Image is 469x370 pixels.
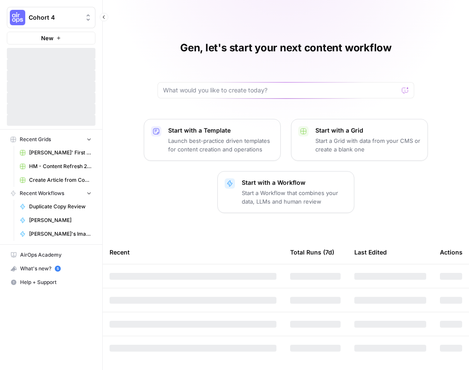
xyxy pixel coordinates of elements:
[55,266,61,272] a: 5
[217,171,354,213] button: Start with a WorkflowStart a Workflow that combines your data, LLMs and human review
[29,216,92,224] span: [PERSON_NAME]
[7,262,95,275] div: What's new?
[29,230,92,238] span: [PERSON_NAME]'s Image Description Generator Workflow
[16,200,95,213] a: Duplicate Copy Review
[56,266,59,271] text: 5
[29,176,92,184] span: Create Article from Content Brief - Fork Grid
[315,126,421,135] p: Start with a Grid
[16,146,95,160] a: [PERSON_NAME]' First Flow Grid
[242,178,347,187] p: Start with a Workflow
[354,240,387,264] div: Last Edited
[16,160,95,173] a: HM - Content Refresh 28.07 Grid
[290,240,334,264] div: Total Runs (7d)
[10,10,25,25] img: Cohort 4 Logo
[16,227,95,241] a: [PERSON_NAME]'s Image Description Generator Workflow
[7,275,95,289] button: Help + Support
[20,136,51,143] span: Recent Grids
[7,248,95,262] a: AirOps Academy
[242,189,347,206] p: Start a Workflow that combines your data, LLMs and human review
[168,136,273,154] p: Launch best-practice driven templates for content creation and operations
[16,213,95,227] a: [PERSON_NAME]
[7,262,95,275] button: What's new? 5
[163,86,398,95] input: What would you like to create today?
[20,278,92,286] span: Help + Support
[41,34,53,42] span: New
[7,187,95,200] button: Recent Workflows
[20,251,92,259] span: AirOps Academy
[7,7,95,28] button: Workspace: Cohort 4
[29,149,92,157] span: [PERSON_NAME]' First Flow Grid
[291,119,428,161] button: Start with a GridStart a Grid with data from your CMS or create a blank one
[29,163,92,170] span: HM - Content Refresh 28.07 Grid
[29,203,92,210] span: Duplicate Copy Review
[440,240,463,264] div: Actions
[315,136,421,154] p: Start a Grid with data from your CMS or create a blank one
[7,133,95,146] button: Recent Grids
[7,32,95,44] button: New
[16,173,95,187] a: Create Article from Content Brief - Fork Grid
[20,189,64,197] span: Recent Workflows
[29,13,80,22] span: Cohort 4
[168,126,273,135] p: Start with a Template
[144,119,281,161] button: Start with a TemplateLaunch best-practice driven templates for content creation and operations
[110,240,276,264] div: Recent
[180,41,392,55] h1: Gen, let's start your next content workflow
